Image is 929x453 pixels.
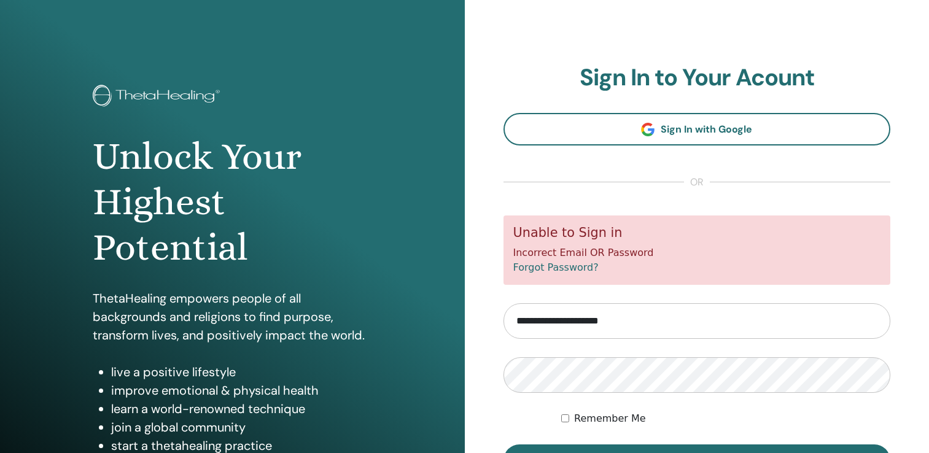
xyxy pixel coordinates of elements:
li: learn a world-renowned technique [111,400,371,418]
div: Keep me authenticated indefinitely or until I manually logout [561,411,890,426]
a: Sign In with Google [503,113,891,145]
span: Sign In with Google [661,123,752,136]
li: live a positive lifestyle [111,363,371,381]
li: improve emotional & physical health [111,381,371,400]
p: ThetaHealing empowers people of all backgrounds and religions to find purpose, transform lives, a... [93,289,371,344]
label: Remember Me [574,411,646,426]
li: join a global community [111,418,371,436]
h1: Unlock Your Highest Potential [93,134,371,271]
a: Forgot Password? [513,261,599,273]
span: or [684,175,710,190]
div: Incorrect Email OR Password [503,215,891,285]
h5: Unable to Sign in [513,225,881,241]
h2: Sign In to Your Acount [503,64,891,92]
